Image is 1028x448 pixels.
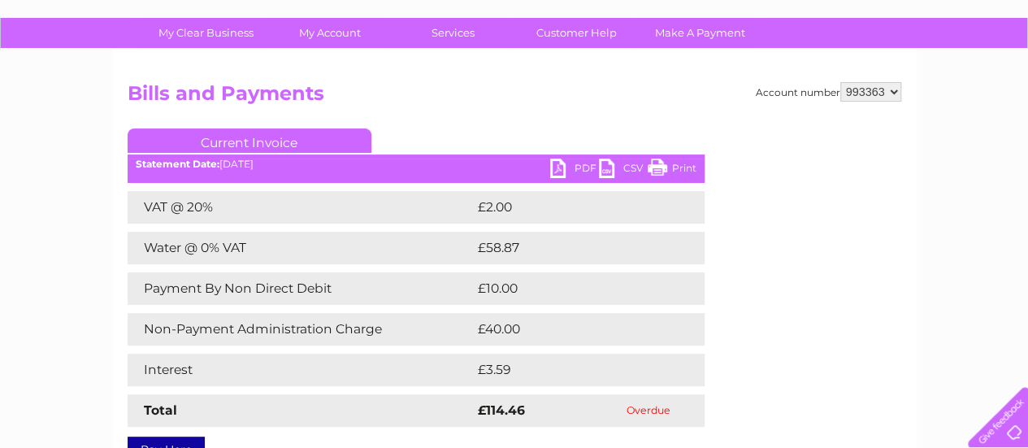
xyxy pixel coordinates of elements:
a: 0333 014 3131 [722,8,834,28]
td: £10.00 [474,272,671,305]
td: Payment By Non Direct Debit [128,272,474,305]
div: [DATE] [128,159,705,170]
a: Make A Payment [633,18,767,48]
td: Water @ 0% VAT [128,232,474,264]
td: Overdue [592,394,705,427]
div: Clear Business is a trading name of Verastar Limited (registered in [GEOGRAPHIC_DATA] No. 3667643... [131,9,899,79]
a: CSV [599,159,648,182]
a: My Account [262,18,397,48]
strong: Total [144,402,177,418]
a: Blog [887,69,910,81]
a: Energy [783,69,818,81]
a: Customer Help [510,18,644,48]
td: £2.00 [474,191,667,224]
a: Water [742,69,773,81]
td: Interest [128,354,474,386]
td: VAT @ 20% [128,191,474,224]
td: Non-Payment Administration Charge [128,313,474,346]
div: Account number [756,82,901,102]
a: Current Invoice [128,128,371,153]
b: Statement Date: [136,158,219,170]
a: PDF [550,159,599,182]
a: Log out [974,69,1013,81]
a: Telecoms [828,69,877,81]
td: £3.59 [474,354,666,386]
img: logo.png [36,42,119,92]
a: Print [648,159,696,182]
td: £58.87 [474,232,672,264]
strong: £114.46 [478,402,525,418]
a: Services [386,18,520,48]
h2: Bills and Payments [128,82,901,113]
td: £40.00 [474,313,673,346]
a: My Clear Business [139,18,273,48]
a: Contact [920,69,960,81]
